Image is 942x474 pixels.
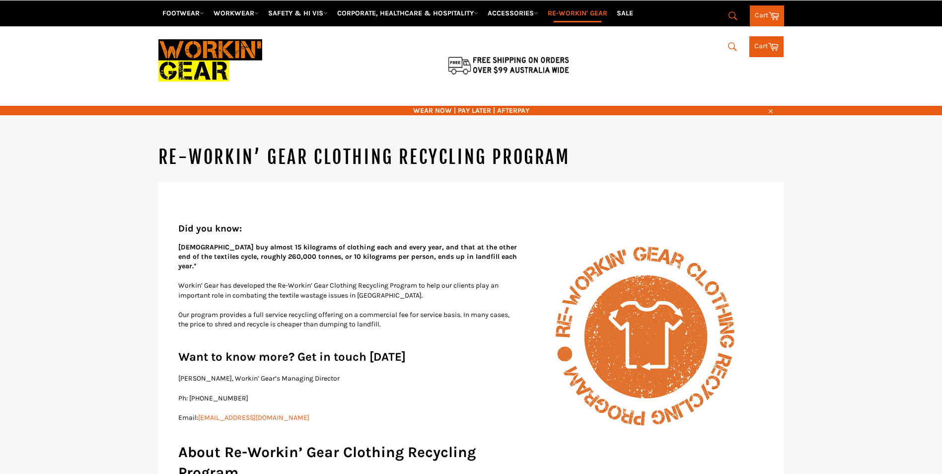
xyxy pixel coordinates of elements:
[178,349,764,365] h3: Want to know more? Get in touch [DATE]
[158,106,784,115] span: WEAR NOW | PAY LATER | AFTERPAY
[178,222,764,235] h2: Did you know:
[178,413,764,422] p: Email:
[613,4,637,22] a: SALE
[158,32,262,88] img: Workin Gear leaders in Workwear, Safety Boots, PPE, Uniforms. Australia's No.1 in Workwear
[484,4,542,22] a: ACCESSORIES
[749,36,784,57] a: Cart
[178,394,764,403] p: Ph: [PHONE_NUMBER]
[446,55,571,76] img: Flat $9.95 shipping Australia wide
[158,4,208,22] a: FOOTWEAR
[178,374,764,383] p: [PERSON_NAME], Workin’ Gear’s Managing Director
[158,145,784,170] h1: Re-Workin’ Gear Clothing Recycling Program
[333,4,482,22] a: CORPORATE, HEALTHCARE & HOSPITALITY
[178,281,764,300] p: Workin’ Gear has developed the Re-Workin’ Gear Clothing Recycling Program to help our clients pla...
[198,413,309,422] a: [EMAIL_ADDRESS][DOMAIN_NAME]
[544,4,611,22] a: RE-WORKIN' GEAR
[526,222,764,450] img: Re-Workin' Gear - Clothing Recyvlnc Program
[210,4,263,22] a: WORKWEAR
[178,310,764,329] p: Our program provides a full service recycling offering on a commercial fee for service basis. In ...
[264,4,332,22] a: SAFETY & HI VIS
[750,5,784,26] a: Cart
[178,243,517,271] strong: [DEMOGRAPHIC_DATA] buy almost 15 kilograms of clothing each and every year, and that at the other...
